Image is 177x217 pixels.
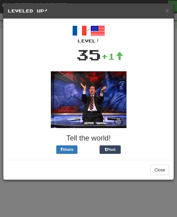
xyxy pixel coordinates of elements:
iframe: X Post Button [77,145,100,154]
span: × [166,7,169,14]
img: colbert-2-be1bfdc20e1ad268952deef278b8706a84000d88b3e313df47e9efb4a1bfc052.gif [51,71,126,128]
button: Close [166,7,169,14]
div: +1 [101,50,123,63]
h3: Tell the world! [8,134,169,142]
button: Close [150,165,169,175]
button: Post [100,145,121,154]
div: Level: [8,38,169,44]
div: / [8,23,169,44]
button: Share [56,145,77,154]
div: 35 [76,44,101,65]
h5: Leveled Up! [8,8,169,14]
